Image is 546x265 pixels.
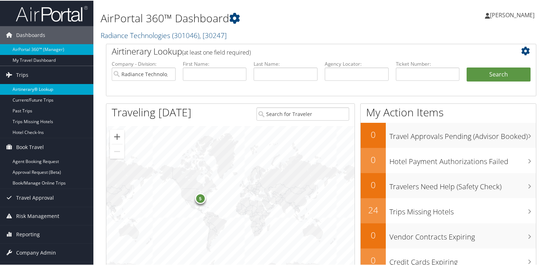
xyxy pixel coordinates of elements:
[467,67,531,81] button: Search
[361,228,386,241] h2: 0
[325,60,389,67] label: Agency Locator:
[110,129,124,143] button: Zoom in
[485,4,542,25] a: [PERSON_NAME]
[361,203,386,215] h2: 24
[389,228,536,241] h3: Vendor Contracts Expiring
[16,206,59,224] span: Risk Management
[16,25,45,43] span: Dashboards
[101,10,395,25] h1: AirPortal 360™ Dashboard
[199,30,227,39] span: , [ 30247 ]
[361,223,536,248] a: 0Vendor Contracts Expiring
[112,45,495,57] h2: Airtinerary Lookup
[389,152,536,166] h3: Hotel Payment Authorizations Failed
[110,144,124,158] button: Zoom out
[389,127,536,141] h3: Travel Approvals Pending (Advisor Booked)
[112,60,176,67] label: Company - Division:
[396,60,460,67] label: Ticket Number:
[389,177,536,191] h3: Travelers Need Help (Safety Check)
[389,203,536,216] h3: Trips Missing Hotels
[101,30,227,39] a: Radiance Technologies
[361,104,536,119] h1: My Action Items
[361,122,536,147] a: 0Travel Approvals Pending (Advisor Booked)
[16,225,40,243] span: Reporting
[16,138,44,155] span: Book Travel
[490,10,535,18] span: [PERSON_NAME]
[183,60,247,67] label: First Name:
[361,147,536,172] a: 0Hotel Payment Authorizations Failed
[182,48,251,56] span: (at least one field required)
[361,153,386,165] h2: 0
[16,188,54,206] span: Travel Approval
[256,107,349,120] input: Search for Traveler
[172,30,199,39] span: ( 301046 )
[361,128,386,140] h2: 0
[361,197,536,223] a: 24Trips Missing Hotels
[361,172,536,197] a: 0Travelers Need Help (Safety Check)
[16,65,28,83] span: Trips
[195,192,206,203] div: 5
[361,178,386,190] h2: 0
[112,104,191,119] h1: Traveling [DATE]
[254,60,318,67] label: Last Name:
[16,5,88,22] img: airportal-logo.png
[16,243,56,261] span: Company Admin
